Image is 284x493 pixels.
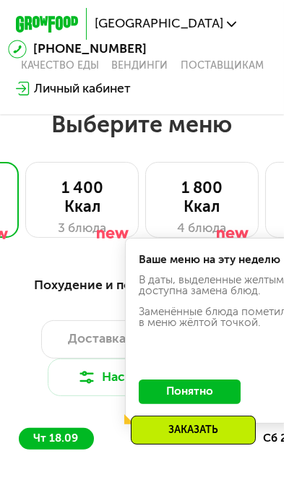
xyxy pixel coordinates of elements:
[68,330,129,348] span: Доставка:
[181,59,264,72] div: поставщикам
[51,110,233,139] h2: Выберите меню
[162,219,243,238] div: 4 блюда
[95,17,223,30] span: [GEOGRAPHIC_DATA]
[19,275,265,295] div: Похудение и поддержание формы
[131,416,256,445] div: Заказать
[139,380,241,405] button: Понятно
[42,219,123,238] div: 3 блюда
[162,179,243,216] div: 1 800 Ккал
[42,179,123,216] div: 1 400 Ккал
[33,432,78,445] span: чт 18.09
[21,59,99,72] a: Качество еды
[48,359,237,396] button: Настроить меню
[111,59,168,72] a: Вендинги
[8,40,147,59] a: [PHONE_NUMBER]
[34,80,131,98] div: Личный кабинет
